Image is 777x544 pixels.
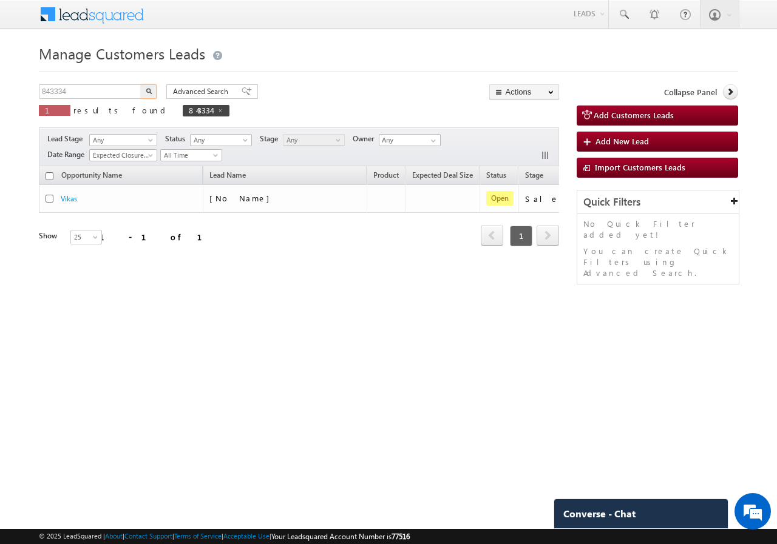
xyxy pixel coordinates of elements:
a: All Time [160,149,222,161]
span: Status [165,133,190,144]
span: All Time [161,150,219,161]
span: results found [73,105,170,115]
a: About [105,532,123,540]
div: 1 - 1 of 1 [100,230,217,244]
a: Acceptable Use [223,532,270,540]
a: Any [283,134,345,146]
span: Any [191,135,248,146]
span: Expected Closure Date [90,150,153,161]
span: Expected Deal Size [412,170,473,180]
img: Search [146,88,152,94]
a: 25 [70,230,102,244]
a: Any [89,134,157,146]
input: Type to Search [379,134,441,146]
a: Opportunity Name [55,169,128,184]
span: Manage Customers Leads [39,44,205,63]
span: Lead Stage [47,133,87,144]
span: next [537,225,559,246]
span: 77516 [392,532,410,541]
span: Add Customers Leads [594,110,674,120]
span: Any [90,135,153,146]
span: Any [283,135,341,146]
span: Open [486,191,514,206]
p: No Quick Filter added yet! [583,218,733,240]
span: Product [373,170,399,180]
span: 843334 [189,105,211,115]
a: Terms of Service [174,532,222,540]
a: Status [480,169,512,184]
span: Date Range [47,149,89,160]
span: Your Leadsquared Account Number is [271,532,410,541]
a: next [537,226,559,246]
a: Expected Deal Size [406,169,479,184]
span: Collapse Panel [664,87,717,98]
a: Vikas [61,194,77,203]
span: 25 [71,232,103,243]
span: © 2025 LeadSquared | | | | | [39,531,410,542]
div: Sale Marked [525,193,610,204]
span: Owner [353,133,379,144]
span: Lead Name [203,169,252,184]
span: Advanced Search [173,86,232,97]
span: Stage [260,133,283,144]
div: Show [39,230,61,241]
span: 1 [510,226,532,246]
a: Any [190,134,252,146]
a: Show All Items [424,135,439,147]
span: Converse - Chat [563,508,636,519]
input: Check all records [46,172,53,180]
span: Stage [525,170,543,180]
a: Contact Support [124,532,172,540]
p: You can create Quick Filters using Advanced Search. [583,246,733,278]
span: [No Name] [209,193,276,203]
span: Add New Lead [595,136,649,146]
button: Actions [489,84,559,99]
a: Expected Closure Date [89,149,157,161]
span: 1 [45,105,64,115]
span: Opportunity Name [61,170,122,180]
div: Quick Filters [577,190,739,214]
a: prev [481,226,503,246]
a: Stage [519,169,549,184]
span: Import Customers Leads [595,162,685,172]
span: prev [481,225,503,246]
